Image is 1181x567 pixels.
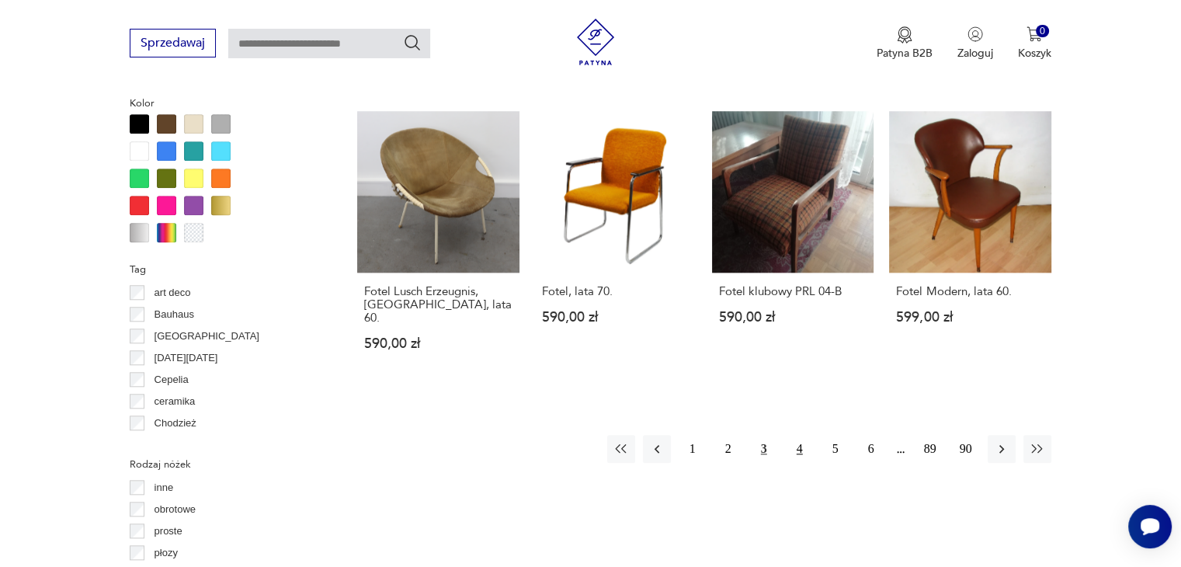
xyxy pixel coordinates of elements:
button: 4 [786,435,814,463]
p: ceramika [155,393,196,410]
p: Cepelia [155,371,189,388]
h3: Fotel Lusch Erzeugnis, [GEOGRAPHIC_DATA], lata 60. [364,285,512,325]
button: 3 [750,435,778,463]
p: 590,00 zł [719,311,867,324]
h3: Fotel Modern, lata 60. [896,285,1044,298]
h3: Fotel, lata 70. [542,285,689,298]
p: [GEOGRAPHIC_DATA] [155,328,259,345]
p: 590,00 zł [364,337,512,350]
p: płozy [155,544,178,562]
a: Fotel klubowy PRL 04-BFotel klubowy PRL 04-B590,00 zł [712,111,874,381]
button: 90 [952,435,980,463]
p: Bauhaus [155,306,194,323]
p: Koszyk [1018,46,1051,61]
img: Ikonka użytkownika [967,26,983,42]
button: Zaloguj [957,26,993,61]
p: [DATE][DATE] [155,350,218,367]
button: 6 [857,435,885,463]
img: Ikona medalu [897,26,912,43]
button: Patyna B2B [877,26,933,61]
button: 1 [679,435,707,463]
p: obrotowe [155,501,196,518]
p: art deco [155,284,191,301]
button: 89 [916,435,944,463]
p: Ćmielów [155,437,193,454]
button: 2 [714,435,742,463]
p: 599,00 zł [896,311,1044,324]
p: Tag [130,261,320,278]
p: 590,00 zł [542,311,689,324]
p: inne [155,479,174,496]
p: Rodzaj nóżek [130,456,320,473]
h3: Fotel klubowy PRL 04-B [719,285,867,298]
button: 5 [821,435,849,463]
button: 0Koszyk [1018,26,1051,61]
a: Sprzedawaj [130,39,216,50]
button: Szukaj [403,33,422,52]
a: Fotel Lusch Erzeugnis, Niemcy, lata 60.Fotel Lusch Erzeugnis, [GEOGRAPHIC_DATA], lata 60.590,00 zł [357,111,519,381]
a: Fotel Modern, lata 60.Fotel Modern, lata 60.599,00 zł [889,111,1051,381]
img: Ikona koszyka [1026,26,1042,42]
div: 0 [1036,25,1049,38]
iframe: Smartsupp widget button [1128,505,1172,548]
p: Kolor [130,95,320,112]
p: Chodzież [155,415,196,432]
a: Ikona medaluPatyna B2B [877,26,933,61]
p: proste [155,523,182,540]
p: Zaloguj [957,46,993,61]
button: Sprzedawaj [130,29,216,57]
p: Patyna B2B [877,46,933,61]
img: Patyna - sklep z meblami i dekoracjami vintage [572,19,619,65]
a: Fotel, lata 70.Fotel, lata 70.590,00 zł [535,111,696,381]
